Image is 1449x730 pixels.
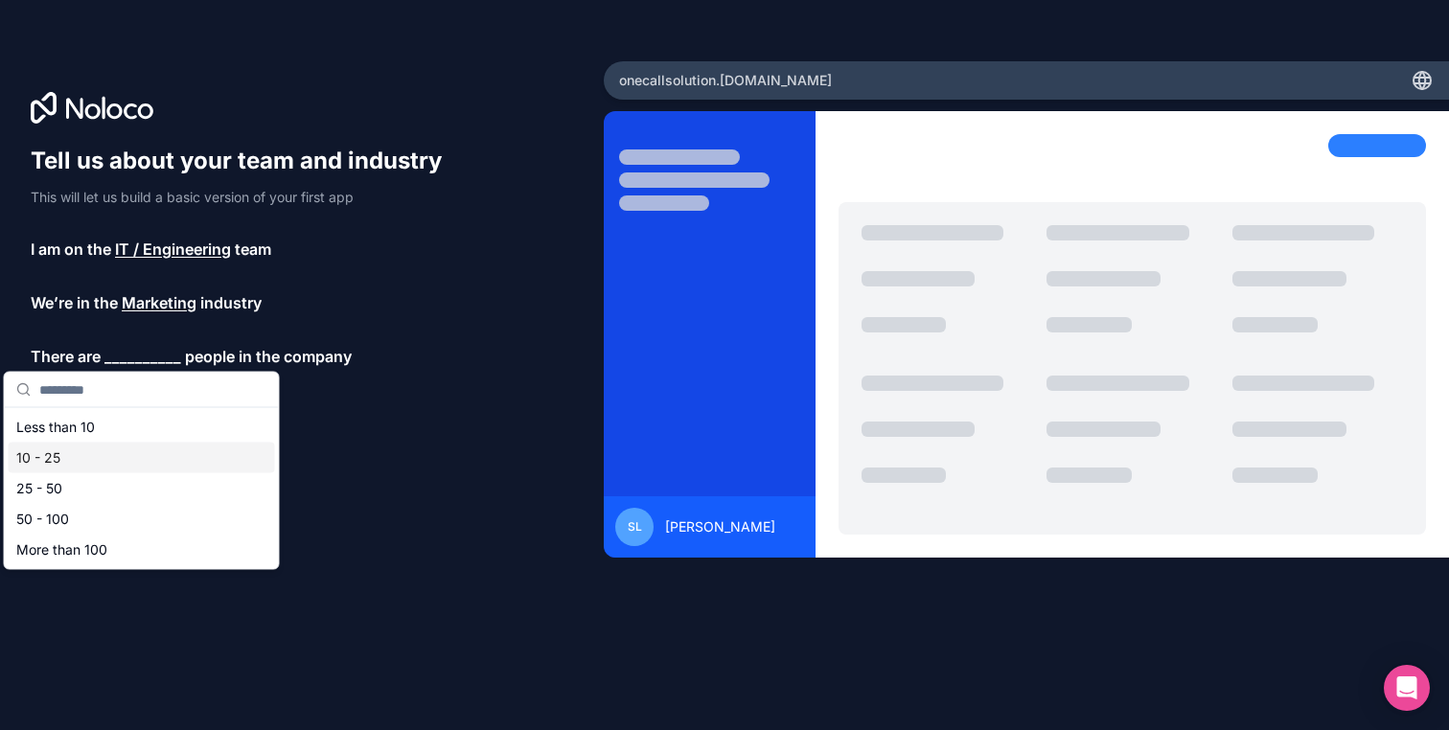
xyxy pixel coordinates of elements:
[628,519,642,535] span: SL
[5,408,279,569] div: Suggestions
[9,504,275,535] div: 50 - 100
[31,238,111,261] span: I am on the
[9,443,275,473] div: 10 - 25
[31,188,460,207] p: This will let us build a basic version of your first app
[235,238,271,261] span: team
[31,345,101,368] span: There are
[9,473,275,504] div: 25 - 50
[1384,665,1430,711] div: Open Intercom Messenger
[9,412,275,443] div: Less than 10
[115,238,231,261] span: IT / Engineering
[31,146,460,176] h1: Tell us about your team and industry
[619,71,832,90] span: onecallsolution .[DOMAIN_NAME]
[9,535,275,565] div: More than 100
[200,291,262,314] span: industry
[122,291,196,314] span: Marketing
[185,345,352,368] span: people in the company
[31,291,118,314] span: We’re in the
[665,517,775,536] span: [PERSON_NAME]
[104,345,181,368] span: __________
